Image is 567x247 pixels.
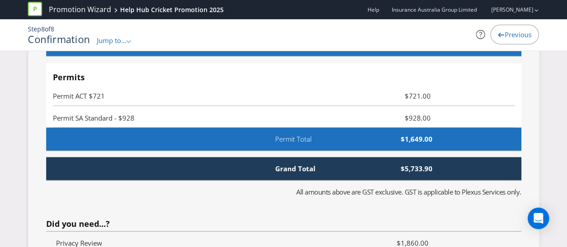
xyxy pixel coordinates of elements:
div: Help Hub Cricket Promotion 2025 [120,5,224,14]
span: Permit Total [268,134,337,143]
span: $5,733.90 [337,164,440,173]
span: Grand Total [268,164,337,173]
h4: Permits [53,73,515,82]
span: Step [28,25,41,33]
a: Help [367,6,379,13]
span: 8 [51,25,54,33]
h1: Confirmation [28,34,90,44]
span: Insurance Australia Group Limited [391,6,476,13]
span: $721.00 [360,90,437,101]
span: $928.00 [360,112,437,123]
span: Privacy Review [56,238,102,247]
span: Jump to... [97,36,126,45]
a: Promotion Wizard [49,4,111,15]
span: 8 [41,25,45,33]
span: Previous [504,30,531,39]
div: Open Intercom Messenger [528,208,549,229]
span: of [45,25,51,33]
span: Permit SA Standard - $928 [53,113,134,122]
span: Permit ACT $721 [53,91,105,100]
span: All amounts above are GST exclusive. GST is applicable to Plexus Services only. [296,187,521,196]
a: [PERSON_NAME] [482,6,533,13]
span: $1,649.00 [337,134,440,143]
h4: Did you need...? [46,219,521,228]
